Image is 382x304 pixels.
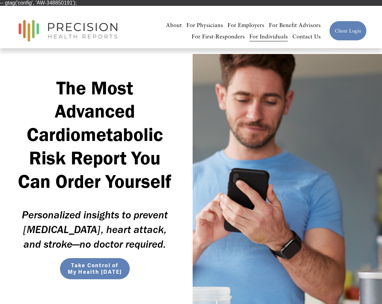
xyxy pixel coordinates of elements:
a: For Physicians [186,19,223,31]
a: For Benefit Advisors [269,19,321,31]
img: Precision Health Reports [15,17,121,45]
button: Take Control of My Health [DATE] [60,258,130,280]
a: For First-Responders [192,31,245,42]
a: About [166,19,182,31]
span: Take Control of My Health [DATE] [66,262,124,275]
a: Contact Us [292,31,321,42]
strong: The Most Advanced Cardiometabolic Risk Report You Can Order Yourself [18,76,171,193]
a: For Individuals [249,31,288,42]
a: For Employers [228,19,264,31]
em: Personalized insights to prevent [MEDICAL_DATA], heart attack, and stroke—no doctor required. [22,209,170,250]
a: Client Login [329,21,367,41]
